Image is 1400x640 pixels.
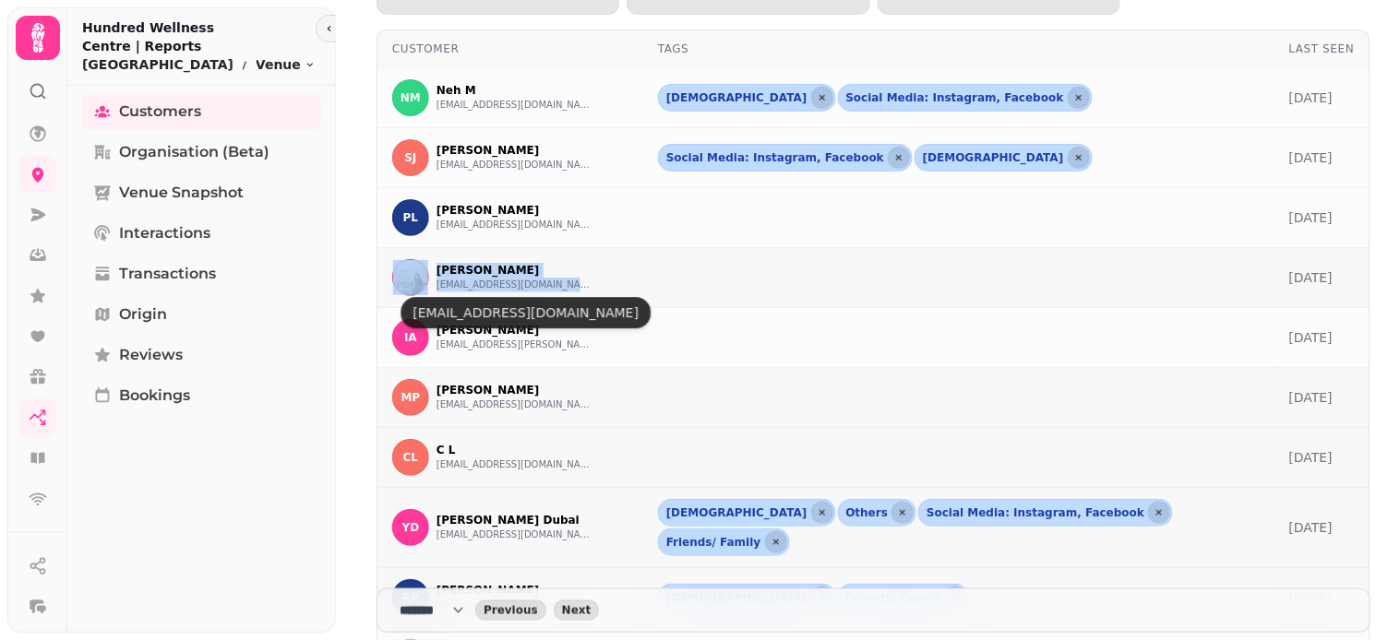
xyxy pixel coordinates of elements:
[82,255,321,292] a: Transactions
[437,583,593,598] p: [PERSON_NAME]
[404,331,417,344] span: IA
[82,18,316,55] h2: Hundred Wellness Centre | Reports
[1289,270,1333,285] a: [DATE]
[82,174,321,211] a: Venue Snapshot
[403,211,418,224] span: PL
[475,600,546,621] button: back
[437,263,593,278] p: [PERSON_NAME]
[658,41,1260,56] div: Tags
[437,527,593,542] button: [EMAIL_ADDRESS][DOMAIN_NAME]
[82,134,321,171] a: Organisation (beta)
[846,505,889,520] span: Others
[437,323,593,338] p: [PERSON_NAME]
[1289,520,1333,535] a: [DATE]
[554,600,600,621] button: next
[666,150,884,165] span: Social Media: Instagram, Facebook
[401,297,651,328] div: [EMAIL_ADDRESS][DOMAIN_NAME]
[401,91,421,104] span: NM
[1289,90,1333,105] a: [DATE]
[82,296,321,333] a: Origin
[119,385,190,407] span: Bookings
[82,55,316,74] nav: breadcrumb
[82,55,233,74] p: [GEOGRAPHIC_DATA]
[119,303,167,326] span: Origin
[437,218,593,232] button: [EMAIL_ADDRESS][DOMAIN_NAME]
[393,260,428,295] img: M L
[437,203,593,218] p: [PERSON_NAME]
[484,605,538,616] span: Previous
[82,215,321,252] a: Interactions
[404,151,416,164] span: SJ
[1289,390,1333,405] a: [DATE]
[562,605,592,616] span: Next
[1289,330,1333,345] a: [DATE]
[437,443,593,457] p: C L
[437,278,593,292] button: [EMAIL_ADDRESS][DOMAIN_NAME]
[392,41,628,56] div: Customer
[437,397,593,412] button: [EMAIL_ADDRESS][DOMAIN_NAME]
[119,141,269,163] span: Organisation (beta)
[401,391,421,404] span: MP
[82,337,321,373] a: Reviews
[437,338,593,352] button: [EMAIL_ADDRESS][PERSON_NAME][DOMAIN_NAME]
[82,93,321,130] a: Customers
[437,98,593,113] button: [EMAIL_ADDRESS][DOMAIN_NAME]
[437,158,593,172] button: [EMAIL_ADDRESS][DOMAIN_NAME]
[923,150,1064,165] span: [DEMOGRAPHIC_DATA]
[402,521,420,534] span: YD
[437,143,593,158] p: [PERSON_NAME]
[67,86,336,633] nav: Tabs
[1289,450,1333,465] a: [DATE]
[927,505,1144,520] span: Social Media: Instagram, Facebook
[1289,41,1355,56] div: Last Seen
[846,90,1064,105] span: Social Media: Instagram, Facebook
[119,344,183,366] span: Reviews
[119,263,216,285] span: Transactions
[377,588,1370,633] nav: Pagination
[119,182,244,204] span: Venue Snapshot
[1289,210,1333,225] a: [DATE]
[437,83,593,98] p: Neh M
[403,451,418,464] span: CL
[666,90,808,105] span: [DEMOGRAPHIC_DATA]
[82,377,321,414] a: Bookings
[119,222,210,244] span: Interactions
[1289,150,1333,165] a: [DATE]
[437,513,593,527] p: [PERSON_NAME] Dubai
[666,535,761,550] span: Friends/ Family
[437,457,593,472] button: [EMAIL_ADDRESS][DOMAIN_NAME]
[119,101,201,123] span: Customers
[437,383,593,397] p: [PERSON_NAME]
[666,505,808,520] span: [DEMOGRAPHIC_DATA]
[256,55,316,74] button: Venue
